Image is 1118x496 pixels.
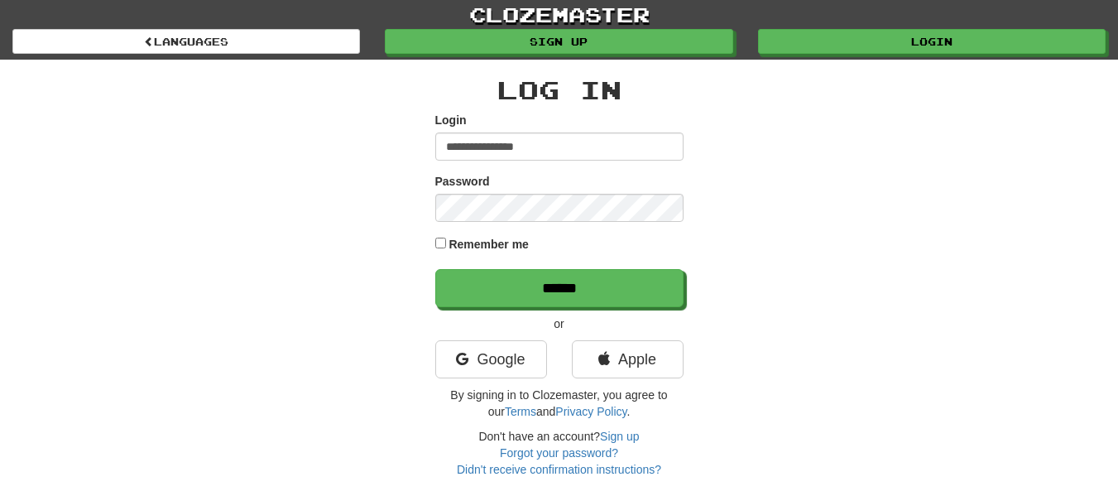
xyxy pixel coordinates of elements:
a: Privacy Policy [555,405,626,418]
a: Google [435,340,547,378]
label: Login [435,112,467,128]
a: Login [758,29,1106,54]
a: Sign up [385,29,732,54]
a: Languages [12,29,360,54]
a: Didn't receive confirmation instructions? [457,463,661,476]
a: Apple [572,340,684,378]
a: Sign up [600,430,639,443]
a: Forgot your password? [500,446,618,460]
p: By signing in to Clozemaster, you agree to our and . [435,387,684,420]
label: Password [435,173,490,190]
p: or [435,315,684,332]
h2: Log In [435,76,684,104]
div: Don't have an account? [435,428,684,478]
a: Terms [505,405,536,418]
label: Remember me [449,236,529,253]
